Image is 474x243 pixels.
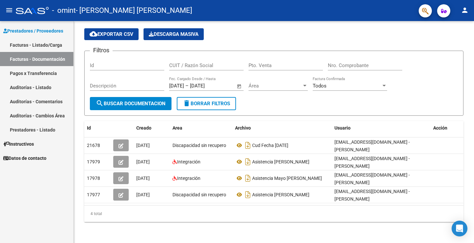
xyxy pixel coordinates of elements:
span: Integración [177,176,200,181]
datatable-header-cell: Archivo [232,121,332,135]
span: 17978 [87,176,100,181]
span: Prestadores / Proveedores [3,27,63,35]
span: - [PERSON_NAME] [PERSON_NAME] [76,3,192,18]
span: Discapacidad sin recupero [172,143,226,148]
i: Descargar documento [244,173,252,183]
span: Buscar Documentacion [96,101,166,107]
div: 4 total [84,206,463,222]
i: Descargar documento [244,140,252,151]
span: Descarga Masiva [149,31,198,37]
span: Asistencia Mayo [PERSON_NAME] [252,176,322,181]
button: Borrar Filtros [177,97,236,110]
span: Integración [177,159,200,164]
span: Cud Fecha [DATE] [252,143,288,148]
mat-icon: cloud_download [90,30,97,38]
input: End date [190,83,222,89]
span: Archivo [235,125,251,131]
span: Area [172,125,182,131]
button: Descarga Masiva [144,28,204,40]
datatable-header-cell: Acción [431,121,463,135]
mat-icon: menu [5,6,13,14]
span: Acción [433,125,447,131]
span: [EMAIL_ADDRESS][DOMAIN_NAME] - [PERSON_NAME] [334,189,410,202]
span: 17979 [87,159,100,164]
span: Creado [136,125,151,131]
button: Open calendar [236,83,243,90]
mat-icon: person [461,6,469,14]
input: Start date [169,83,184,89]
span: Asistencia [PERSON_NAME] [252,159,309,164]
span: 21678 [87,143,100,148]
span: – [185,83,189,89]
span: Todos [313,83,327,89]
div: Open Intercom Messenger [452,221,467,236]
datatable-header-cell: Creado [134,121,170,135]
span: Id [87,125,91,131]
span: [DATE] [136,192,150,197]
app-download-masive: Descarga masiva de comprobantes (adjuntos) [144,28,204,40]
span: Exportar CSV [90,31,133,37]
span: [DATE] [136,176,150,181]
span: 17977 [87,192,100,197]
span: Discapacidad sin recupero [172,192,226,197]
datatable-header-cell: Id [84,121,111,135]
span: Datos de contacto [3,155,46,162]
h3: Filtros [90,46,113,55]
span: Asistencia [PERSON_NAME] [252,192,309,197]
span: Borrar Filtros [183,101,230,107]
mat-icon: search [96,99,104,107]
datatable-header-cell: Usuario [332,121,431,135]
mat-icon: delete [183,99,191,107]
i: Descargar documento [244,157,252,167]
span: Instructivos [3,140,34,148]
span: [EMAIL_ADDRESS][DOMAIN_NAME] - [PERSON_NAME] [334,139,410,152]
span: - omint [52,3,76,18]
span: [DATE] [136,143,150,148]
span: [EMAIL_ADDRESS][DOMAIN_NAME] - [PERSON_NAME] [334,172,410,185]
i: Descargar documento [244,189,252,200]
datatable-header-cell: Area [170,121,232,135]
span: [DATE] [136,159,150,164]
button: Exportar CSV [84,28,139,40]
span: Área [249,83,302,89]
span: [EMAIL_ADDRESS][DOMAIN_NAME] - [PERSON_NAME] [334,156,410,169]
span: Usuario [334,125,351,131]
button: Buscar Documentacion [90,97,171,110]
